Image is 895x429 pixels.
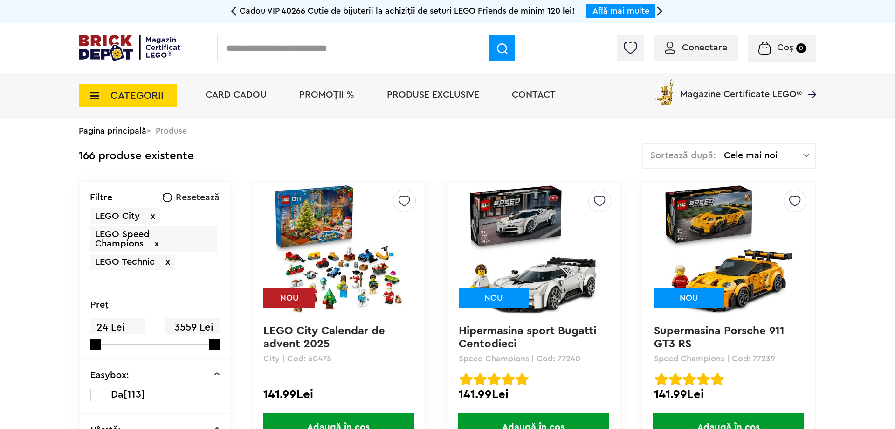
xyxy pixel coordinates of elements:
span: 3559 Lei [165,318,219,337]
img: Hipermasina sport Bugatti Centodieci [468,183,599,314]
span: Conectare [682,43,727,52]
span: Resetează [176,193,220,202]
span: Cele mai noi [724,151,803,160]
img: Evaluare cu stele [516,373,529,386]
a: Pagina principală [79,127,146,135]
span: 24 Lei [90,318,145,337]
p: City | Cod: 60475 [263,354,413,363]
span: x [165,257,170,267]
p: Preţ [90,300,109,309]
span: Coș [777,43,793,52]
div: 166 produse existente [79,143,194,169]
span: LEGO Speed Champions [95,230,150,248]
div: 141.99Lei [459,388,608,401]
a: Contact [512,90,556,99]
img: Supermasina Porsche 911 GT3 RS [663,183,794,314]
img: Evaluare cu stele [669,373,682,386]
img: Evaluare cu stele [711,373,724,386]
span: Sortează după: [650,151,716,160]
a: Află mai multe [592,7,649,15]
img: Evaluare cu stele [474,373,487,386]
p: Speed Champions | Cod: 77240 [459,354,608,363]
span: Da [111,389,124,400]
div: > Produse [79,119,816,143]
a: PROMOȚII % [299,90,354,99]
span: x [154,239,159,248]
div: NOU [459,288,529,308]
span: x [151,211,155,221]
a: Supermasina Porsche 911 GT3 RS [654,325,788,350]
div: NOU [654,288,724,308]
span: LEGO City [95,211,140,221]
span: [113] [124,389,145,400]
a: Hipermasina sport Bugatti Centodieci [459,325,599,350]
a: Conectare [665,43,727,52]
div: 141.99Lei [263,388,413,401]
div: 141.99Lei [654,388,804,401]
a: Card Cadou [206,90,267,99]
p: Filtre [90,193,112,202]
img: Evaluare cu stele [502,373,515,386]
p: Speed Champions | Cod: 77239 [654,354,804,363]
img: Evaluare cu stele [683,373,696,386]
span: LEGO Technic [95,257,155,267]
span: Magazine Certificate LEGO® [680,77,802,99]
img: Evaluare cu stele [460,373,473,386]
a: Produse exclusive [387,90,479,99]
span: CATEGORII [110,91,164,101]
img: LEGO City Calendar de advent 2025 [273,183,404,314]
a: Magazine Certificate LEGO® [802,77,816,87]
img: Evaluare cu stele [488,373,501,386]
p: Easybox: [90,371,129,380]
img: Evaluare cu stele [697,373,710,386]
img: Evaluare cu stele [655,373,668,386]
small: 0 [796,43,806,53]
a: LEGO City Calendar de advent 2025 [263,325,388,350]
div: NOU [263,288,315,308]
span: Cadou VIP 40266 Cutie de bijuterii la achiziții de seturi LEGO Friends de minim 120 lei! [240,7,575,15]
